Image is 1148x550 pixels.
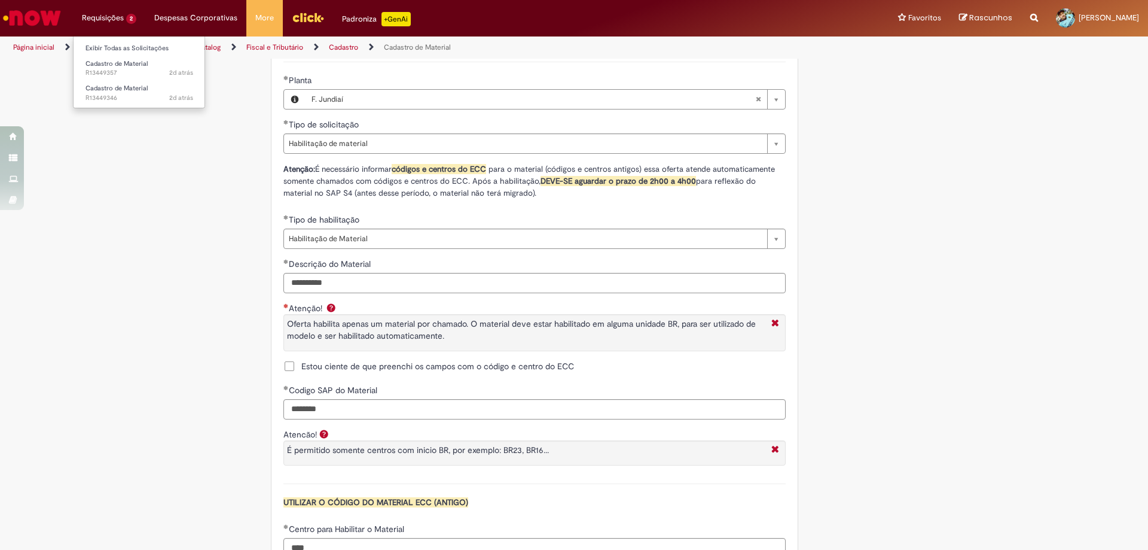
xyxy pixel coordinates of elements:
[301,360,574,372] span: Estou ciente de que preenchi os campos com o código e centro do ECC
[289,259,373,269] span: Descrição do Material
[283,399,786,420] input: Codigo SAP do Material
[246,42,303,52] a: Fiscal e Tributário
[324,303,338,312] span: Ajuda para Atenção!
[86,59,148,68] span: Cadastro de Material
[289,303,325,314] span: Atenção!
[169,68,193,77] span: 2d atrás
[82,12,124,24] span: Requisições
[9,37,756,59] ul: Trilhas de página
[541,176,696,186] strong: DEVE-SE aguardar o prazo de 2h00 a 4h00
[312,90,755,109] span: F. Jundiaí
[908,12,941,24] span: Favoritos
[289,75,314,86] span: Necessários - Planta
[342,12,411,26] div: Padroniza
[289,524,407,534] span: Centro para Habilitar o Material
[86,68,193,78] span: R13449357
[283,497,468,508] span: UTILIZAR O CÓDIGO DO MATERIAL ECC (ANTIGO)
[74,42,205,55] a: Exibir Todas as Solicitações
[126,14,136,24] span: 2
[392,164,486,174] span: códigos e centros do ECC
[283,259,289,264] span: Obrigatório Preenchido
[283,385,289,390] span: Obrigatório Preenchido
[283,215,289,220] span: Obrigatório Preenchido
[289,134,761,153] span: Habilitação de material
[283,524,289,529] span: Obrigatório Preenchido
[284,90,306,109] button: Planta, Visualizar este registro F. Jundiaí
[287,318,765,342] p: Oferta habilita apenas um material por chamado. O material deve estar habilitado em alguma unidad...
[768,318,782,330] i: Fechar More information Por question_aten_o
[169,68,193,77] time: 26/08/2025 16:08:35
[283,164,315,174] strong: Atenção:
[154,12,237,24] span: Despesas Corporativas
[74,82,205,104] a: Aberto R13449346 : Cadastro de Material
[283,273,786,293] input: Descrição do Material
[283,303,289,308] span: Obrigatório
[283,120,289,124] span: Obrigatório Preenchido
[1,6,63,30] img: ServiceNow
[13,42,54,52] a: Página inicial
[292,8,324,26] img: click_logo_yellow_360x200.png
[287,444,765,456] p: É permitido somente centros com inicio BR, por exemplo: BR23, BR16...
[86,93,193,103] span: R13449346
[289,229,761,248] span: Habilitação de Material
[289,214,362,225] span: Tipo de habilitação
[306,90,785,109] a: F. JundiaíLimpar campo Planta
[283,429,317,440] label: Atencão!
[317,429,331,439] span: Ajuda para Atencão!
[384,42,451,52] a: Cadastro de Material
[381,12,411,26] p: +GenAi
[283,75,289,80] span: Obrigatório Preenchido
[329,42,358,52] a: Cadastro
[289,119,361,130] span: Tipo de solicitação
[74,57,205,80] a: Aberto R13449357 : Cadastro de Material
[969,12,1012,23] span: Rascunhos
[169,93,193,102] time: 26/08/2025 16:06:42
[86,84,148,93] span: Cadastro de Material
[749,90,767,109] abbr: Limpar campo Planta
[255,12,274,24] span: More
[1079,13,1139,23] span: [PERSON_NAME]
[959,13,1012,24] a: Rascunhos
[169,93,193,102] span: 2d atrás
[289,385,380,396] span: Codigo SAP do Material
[768,444,782,457] i: Fechar More information Por question_atencao
[73,36,205,108] ul: Requisições
[283,164,775,198] span: É necessário informar para o material (códigos e centros antigos) essa oferta atende automaticame...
